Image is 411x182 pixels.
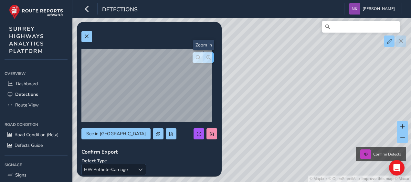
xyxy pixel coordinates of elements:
input: Search [322,21,400,33]
img: diamond-layout [349,3,360,15]
a: Signs [5,170,68,180]
a: Road Condition (Beta) [5,129,68,140]
div: Overview [5,69,68,78]
button: See in Route View [81,128,151,139]
span: Detections [102,5,138,15]
button: [PERSON_NAME] [349,3,397,15]
span: Defects Guide [15,142,43,148]
a: Detections [5,89,68,100]
span: Road Condition (Beta) [15,132,58,138]
span: Confirm Defects [373,152,401,157]
a: Dashboard [5,78,68,89]
span: Detections [15,91,38,97]
span: Signs [15,172,26,178]
strong: Defect Type [81,158,107,164]
span: [PERSON_NAME] [363,3,395,15]
span: Route View [15,102,39,108]
div: Signage [5,160,68,170]
div: Confirm Export [81,148,217,156]
a: Defects Guide [5,140,68,151]
span: Dashboard [16,81,38,87]
div: Open Intercom Messenger [389,160,405,176]
img: rr logo [9,5,63,19]
span: HW:Pothole-Carriage [82,164,135,175]
span: See in [GEOGRAPHIC_DATA] [86,131,146,137]
div: Road Condition [5,120,68,129]
div: Select a type [135,164,146,175]
a: Route View [5,100,68,110]
span: SURREY HIGHWAYS ANALYTICS PLATFORM [9,25,44,55]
